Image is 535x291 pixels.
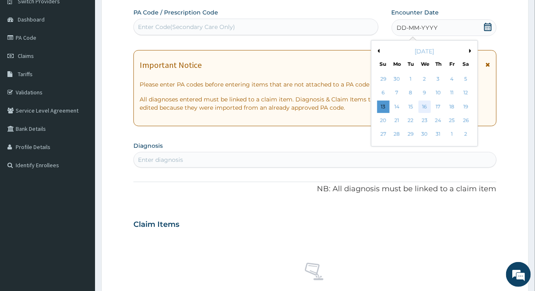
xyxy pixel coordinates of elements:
div: Choose Wednesday, July 2nd, 2025 [418,73,430,85]
div: Chat with us now [43,46,139,57]
img: d_794563401_company_1708531726252_794563401 [15,41,33,62]
div: Choose Thursday, July 3rd, 2025 [432,73,445,85]
div: Choose Sunday, July 6th, 2025 [377,87,389,99]
div: Choose Saturday, July 19th, 2025 [459,101,472,113]
div: Th [435,60,442,67]
h3: Claim Items [133,220,179,229]
div: month 2025-07 [376,72,473,142]
div: Choose Tuesday, July 15th, 2025 [404,101,417,113]
div: Choose Sunday, June 29th, 2025 [377,73,389,85]
div: Choose Wednesday, July 9th, 2025 [418,87,430,99]
div: Choose Wednesday, July 30th, 2025 [418,128,430,141]
div: Choose Monday, July 7th, 2025 [391,87,403,99]
div: Choose Tuesday, July 8th, 2025 [404,87,417,99]
div: Choose Wednesday, July 23rd, 2025 [418,114,430,127]
div: Choose Saturday, July 5th, 2025 [459,73,472,85]
p: All diagnoses entered must be linked to a claim item. Diagnosis & Claim Items that are visible bu... [140,95,490,112]
div: Choose Monday, June 30th, 2025 [391,73,403,85]
button: Previous Month [376,49,380,53]
p: Please enter PA codes before entering items that are not attached to a PA code [140,80,490,89]
span: Claims [18,52,34,60]
h1: Important Notice [140,60,202,70]
div: Choose Friday, July 4th, 2025 [446,73,458,85]
div: Choose Thursday, July 17th, 2025 [432,101,445,113]
div: Fr [449,60,456,67]
div: We [421,60,428,67]
span: DD-MM-YYYY [397,24,438,32]
div: Choose Monday, July 28th, 2025 [391,128,403,141]
span: We're online! [48,91,114,174]
label: PA Code / Prescription Code [133,8,218,17]
div: Sa [462,60,469,67]
div: Enter diagnosis [138,156,183,164]
div: Choose Saturday, July 26th, 2025 [459,114,472,127]
div: [DATE] [375,47,474,55]
div: Choose Thursday, July 24th, 2025 [432,114,445,127]
label: Encounter Date [392,8,439,17]
div: Choose Monday, July 21st, 2025 [391,114,403,127]
div: Su [379,60,386,67]
div: Choose Friday, July 11th, 2025 [446,87,458,99]
div: Choose Friday, July 25th, 2025 [446,114,458,127]
div: Tu [407,60,414,67]
span: Dashboard [18,16,45,23]
div: Choose Wednesday, July 16th, 2025 [418,101,430,113]
div: Mo [393,60,400,67]
label: Diagnosis [133,142,163,150]
div: Choose Friday, July 18th, 2025 [446,101,458,113]
div: Choose Sunday, July 27th, 2025 [377,128,389,141]
button: Next Month [469,49,473,53]
p: NB: All diagnosis must be linked to a claim item [133,184,496,195]
div: Choose Sunday, July 20th, 2025 [377,114,389,127]
div: Choose Tuesday, July 1st, 2025 [404,73,417,85]
div: Choose Monday, July 14th, 2025 [391,101,403,113]
div: Choose Thursday, July 31st, 2025 [432,128,445,141]
div: Choose Sunday, July 13th, 2025 [377,101,389,113]
div: Choose Saturday, August 2nd, 2025 [459,128,472,141]
div: Enter Code(Secondary Care Only) [138,23,235,31]
div: Minimize live chat window [136,4,155,24]
div: Choose Tuesday, July 22nd, 2025 [404,114,417,127]
div: Choose Tuesday, July 29th, 2025 [404,128,417,141]
div: Choose Saturday, July 12th, 2025 [459,87,472,99]
textarea: Type your message and hit 'Enter' [4,199,157,228]
div: Choose Friday, August 1st, 2025 [446,128,458,141]
span: Tariffs [18,70,33,78]
div: Choose Thursday, July 10th, 2025 [432,87,445,99]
